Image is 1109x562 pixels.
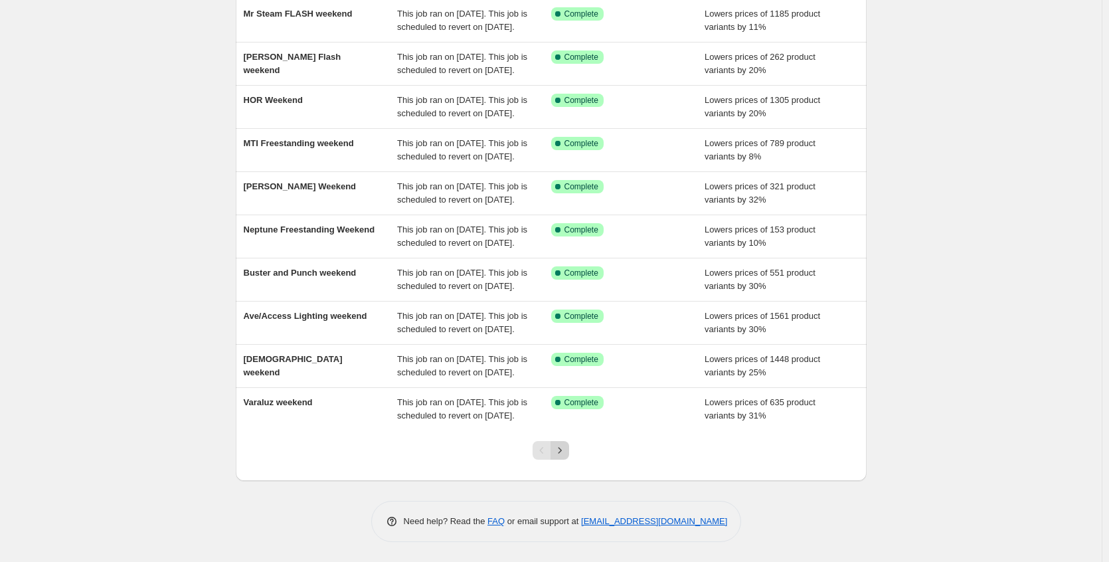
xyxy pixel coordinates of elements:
button: Next [551,441,569,460]
span: Lowers prices of 789 product variants by 8% [705,138,815,161]
span: or email support at [505,516,581,526]
span: Complete [564,138,598,149]
span: This job ran on [DATE]. This job is scheduled to revert on [DATE]. [397,95,527,118]
span: Lowers prices of 1185 product variants by 11% [705,9,820,32]
span: Complete [564,52,598,62]
span: Lowers prices of 321 product variants by 32% [705,181,815,205]
span: Complete [564,354,598,365]
span: Mr Steam FLASH weekend [244,9,353,19]
span: This job ran on [DATE]. This job is scheduled to revert on [DATE]. [397,397,527,421]
span: Lowers prices of 153 product variants by 10% [705,225,815,248]
span: Lowers prices of 1448 product variants by 25% [705,354,820,377]
span: This job ran on [DATE]. This job is scheduled to revert on [DATE]. [397,52,527,75]
span: Complete [564,397,598,408]
span: Need help? Read the [404,516,488,526]
span: Complete [564,95,598,106]
span: This job ran on [DATE]. This job is scheduled to revert on [DATE]. [397,9,527,32]
span: Complete [564,181,598,192]
span: This job ran on [DATE]. This job is scheduled to revert on [DATE]. [397,225,527,248]
span: [PERSON_NAME] Flash weekend [244,52,341,75]
span: HOR Weekend [244,95,303,105]
span: MTI Freestanding weekend [244,138,354,148]
span: Neptune Freestanding Weekend [244,225,375,234]
span: Lowers prices of 262 product variants by 20% [705,52,815,75]
span: Buster and Punch weekend [244,268,357,278]
span: Lowers prices of 1305 product variants by 20% [705,95,820,118]
span: Complete [564,9,598,19]
span: This job ran on [DATE]. This job is scheduled to revert on [DATE]. [397,138,527,161]
span: Complete [564,311,598,322]
a: [EMAIL_ADDRESS][DOMAIN_NAME] [581,516,727,526]
span: [DEMOGRAPHIC_DATA] weekend [244,354,343,377]
nav: Pagination [533,441,569,460]
a: FAQ [487,516,505,526]
span: Lowers prices of 1561 product variants by 30% [705,311,820,334]
span: This job ran on [DATE]. This job is scheduled to revert on [DATE]. [397,268,527,291]
span: This job ran on [DATE]. This job is scheduled to revert on [DATE]. [397,311,527,334]
span: Ave/Access Lighting weekend [244,311,367,321]
span: Varaluz weekend [244,397,313,407]
span: Lowers prices of 551 product variants by 30% [705,268,815,291]
span: This job ran on [DATE]. This job is scheduled to revert on [DATE]. [397,181,527,205]
span: This job ran on [DATE]. This job is scheduled to revert on [DATE]. [397,354,527,377]
span: Complete [564,268,598,278]
span: [PERSON_NAME] Weekend [244,181,357,191]
span: Lowers prices of 635 product variants by 31% [705,397,815,421]
span: Complete [564,225,598,235]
